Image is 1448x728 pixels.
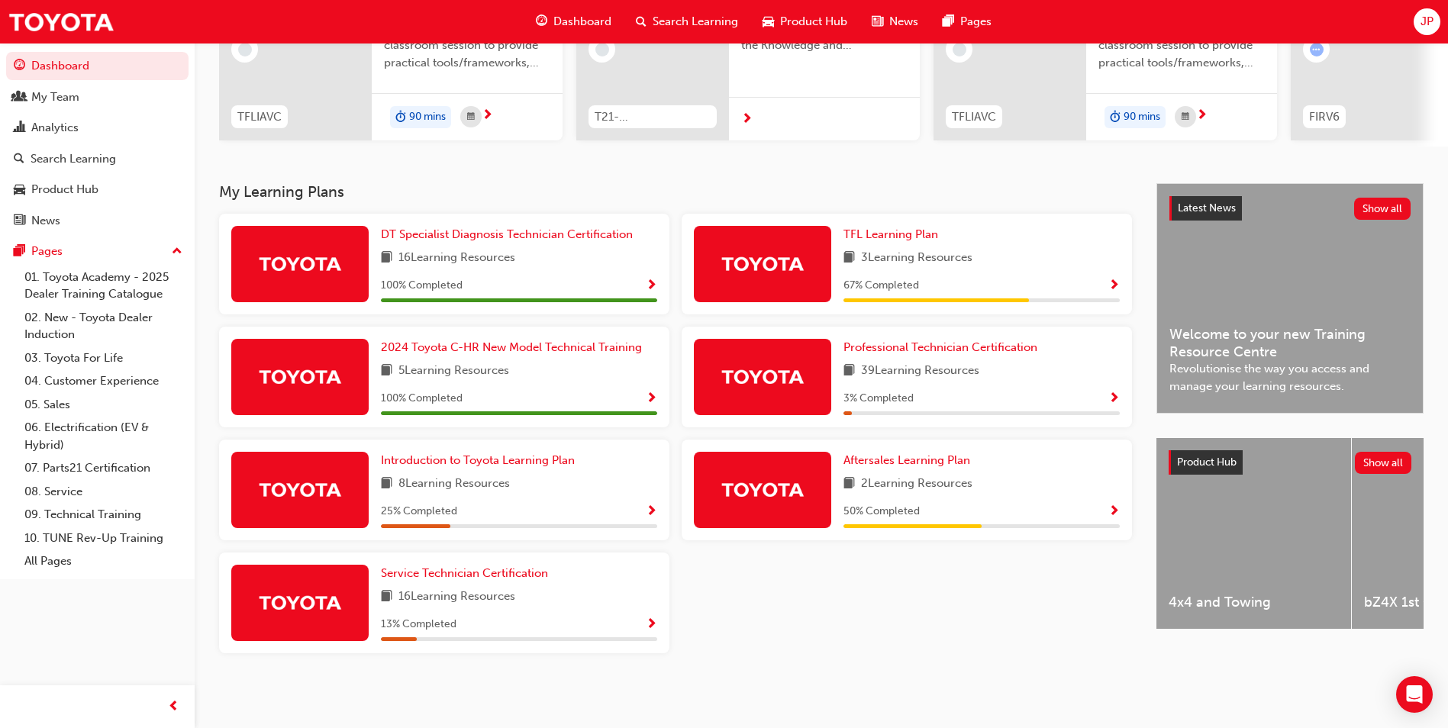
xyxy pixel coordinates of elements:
span: next-icon [482,109,493,123]
img: Trak [721,476,805,503]
span: book-icon [381,588,392,607]
span: 100 % Completed [381,390,463,407]
span: 2024 Toyota C-HR New Model Technical Training [381,340,642,354]
img: Trak [721,363,805,390]
span: Professional Technician Certification [843,340,1037,354]
a: Service Technician Certification [381,565,554,582]
span: search-icon [14,153,24,166]
a: Product Hub [6,176,189,204]
a: Latest NewsShow all [1169,196,1411,221]
button: Show Progress [1108,389,1120,408]
img: Trak [258,363,342,390]
button: JP [1414,8,1440,35]
span: 90 mins [1124,108,1160,126]
div: Pages [31,243,63,260]
div: Search Learning [31,150,116,168]
span: Show Progress [646,392,657,406]
span: TFLIAVC [952,108,996,126]
button: Show Progress [646,276,657,295]
span: learningRecordVerb_NONE-icon [238,43,252,56]
a: 01. Toyota Academy - 2025 Dealer Training Catalogue [18,266,189,306]
span: book-icon [843,249,855,268]
span: 90 mins [409,108,446,126]
div: News [31,212,60,230]
a: 2024 Toyota C-HR New Model Technical Training [381,339,648,356]
button: Pages [6,237,189,266]
span: Dashboard [553,13,611,31]
span: Show Progress [1108,279,1120,293]
a: Search Learning [6,145,189,173]
span: 25 % Completed [381,503,457,520]
span: Show Progress [646,279,657,293]
span: prev-icon [168,697,179,717]
span: 13 % Completed [381,616,456,633]
span: book-icon [843,362,855,381]
div: Open Intercom Messenger [1396,676,1433,713]
span: 16 Learning Resources [398,588,515,607]
span: up-icon [172,242,182,262]
span: next-icon [1196,109,1208,123]
div: My Team [31,89,79,106]
button: Show Progress [1108,502,1120,521]
button: Show Progress [646,502,657,521]
span: 8 Learning Resources [398,475,510,494]
span: Latest News [1178,201,1236,214]
span: people-icon [14,91,25,105]
a: 03. Toyota For Life [18,346,189,370]
a: News [6,207,189,235]
button: Show Progress [646,389,657,408]
span: 2 Learning Resources [861,475,972,494]
span: This is a 90 minute virtual classroom session to provide practical tools/frameworks, behaviours a... [384,20,550,72]
button: Show all [1355,452,1412,474]
a: Introduction to Toyota Learning Plan [381,452,581,469]
span: 3 % Completed [843,390,914,407]
span: FIRV6 [1309,108,1340,126]
span: Search Learning [653,13,738,31]
a: guage-iconDashboard [524,6,624,37]
span: car-icon [763,12,774,31]
span: TFL Learning Plan [843,227,938,241]
a: pages-iconPages [930,6,1004,37]
a: Aftersales Learning Plan [843,452,976,469]
span: 16 Learning Resources [398,249,515,268]
a: 04. Customer Experience [18,369,189,393]
span: search-icon [636,12,647,31]
a: DT Specialist Diagnosis Technician Certification [381,226,639,243]
img: Trak [721,250,805,277]
button: DashboardMy TeamAnalyticsSearch LearningProduct HubNews [6,49,189,237]
button: Show all [1354,198,1411,220]
span: 50 % Completed [843,503,920,520]
div: Analytics [31,119,79,137]
span: 3 Learning Resources [861,249,972,268]
a: TFL Learning Plan [843,226,944,243]
span: 39 Learning Resources [861,362,979,381]
span: guage-icon [536,12,547,31]
span: Pages [960,13,992,31]
span: book-icon [381,249,392,268]
span: News [889,13,918,31]
img: Trak [8,5,114,39]
a: 06. Electrification (EV & Hybrid) [18,416,189,456]
button: Show Progress [1108,276,1120,295]
a: 02. New - Toyota Dealer Induction [18,306,189,346]
span: Product Hub [1177,456,1237,469]
span: book-icon [381,475,392,494]
span: news-icon [872,12,883,31]
a: Professional Technician Certification [843,339,1043,356]
span: book-icon [381,362,392,381]
span: Show Progress [646,505,657,519]
span: 100 % Completed [381,277,463,295]
button: Show Progress [646,615,657,634]
h3: My Learning Plans [219,183,1132,201]
span: calendar-icon [467,108,475,127]
span: Aftersales Learning Plan [843,453,970,467]
img: Trak [258,476,342,503]
a: All Pages [18,549,189,573]
div: Product Hub [31,181,98,198]
span: calendar-icon [1182,108,1189,127]
span: duration-icon [395,108,406,127]
a: search-iconSearch Learning [624,6,750,37]
span: chart-icon [14,121,25,135]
